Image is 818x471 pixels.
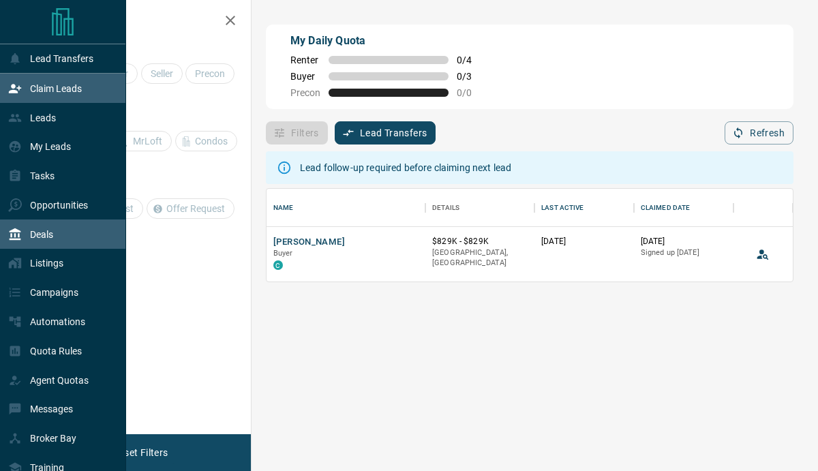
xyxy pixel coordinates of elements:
div: Details [425,189,534,227]
button: Lead Transfers [335,121,436,145]
button: Reset Filters [104,441,177,464]
span: 0 / 4 [457,55,487,65]
div: Last Active [541,189,584,227]
p: My Daily Quota [290,33,487,49]
span: Renter [290,55,320,65]
svg: View Lead [756,247,770,261]
div: Lead follow-up required before claiming next lead [300,155,511,180]
span: 0 / 0 [457,87,487,98]
h2: Filters [44,14,237,30]
button: [PERSON_NAME] [273,236,345,249]
span: Precon [290,87,320,98]
div: Claimed Date [641,189,691,227]
p: [DATE] [641,236,727,247]
p: [GEOGRAPHIC_DATA], [GEOGRAPHIC_DATA] [432,247,528,269]
p: $829K - $829K [432,236,528,247]
span: Buyer [290,71,320,82]
button: Refresh [725,121,793,145]
div: Last Active [534,189,634,227]
div: Name [267,189,425,227]
div: Claimed Date [634,189,733,227]
p: [DATE] [541,236,627,247]
button: View Lead [753,244,773,264]
p: Signed up [DATE] [641,247,727,258]
div: condos.ca [273,260,283,270]
div: Name [273,189,294,227]
span: 0 / 3 [457,71,487,82]
span: Buyer [273,249,293,258]
div: Details [432,189,459,227]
